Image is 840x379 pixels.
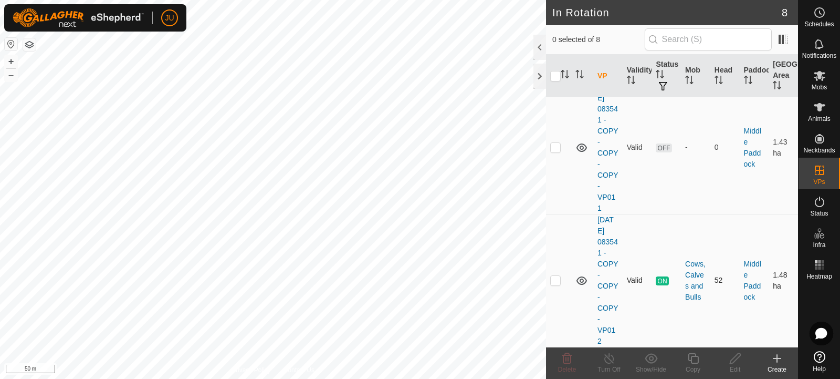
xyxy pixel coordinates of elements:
[744,127,761,168] a: Middle Paddock
[744,77,752,86] p-sorticon: Activate to sort
[552,34,645,45] span: 0 selected of 8
[769,214,798,347] td: 1.48 ha
[813,179,825,185] span: VPs
[593,55,623,98] th: VP
[802,53,836,59] span: Notifications
[23,38,36,51] button: Map Layers
[773,83,781,91] p-sorticon: Activate to sort
[232,365,271,375] a: Privacy Policy
[5,69,17,81] button: –
[656,144,671,152] span: OFF
[715,77,723,86] p-sorticon: Activate to sort
[588,365,630,374] div: Turn Off
[5,55,17,68] button: +
[13,8,144,27] img: Gallagher Logo
[782,5,787,21] span: 8
[623,55,652,98] th: Validity
[710,81,740,214] td: 0
[756,365,798,374] div: Create
[799,347,840,376] a: Help
[813,366,826,372] span: Help
[630,365,672,374] div: Show/Hide
[710,55,740,98] th: Head
[656,276,668,285] span: ON
[806,273,832,280] span: Heatmap
[714,365,756,374] div: Edit
[710,214,740,347] td: 52
[744,260,761,301] a: Middle Paddock
[597,83,618,212] a: [DATE] 083541 - COPY - COPY - COPY-VP011
[165,13,174,24] span: JU
[561,71,569,80] p-sorticon: Activate to sort
[685,259,706,303] div: Cows, Calves and Bulls
[810,210,828,217] span: Status
[685,142,706,153] div: -
[652,55,681,98] th: Status
[769,81,798,214] td: 1.43 ha
[558,366,576,373] span: Delete
[645,28,772,50] input: Search (S)
[808,116,831,122] span: Animals
[5,38,17,50] button: Reset Map
[597,216,618,345] a: [DATE] 083541 - COPY - COPY - COPY-VP012
[812,84,827,90] span: Mobs
[283,365,314,375] a: Contact Us
[681,55,710,98] th: Mob
[656,71,664,80] p-sorticon: Activate to sort
[575,71,584,80] p-sorticon: Activate to sort
[685,77,694,86] p-sorticon: Activate to sort
[740,55,769,98] th: Paddock
[627,77,635,86] p-sorticon: Activate to sort
[672,365,714,374] div: Copy
[769,55,798,98] th: [GEOGRAPHIC_DATA] Area
[804,21,834,27] span: Schedules
[552,6,782,19] h2: In Rotation
[803,147,835,153] span: Neckbands
[623,81,652,214] td: Valid
[623,214,652,347] td: Valid
[813,242,825,248] span: Infra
